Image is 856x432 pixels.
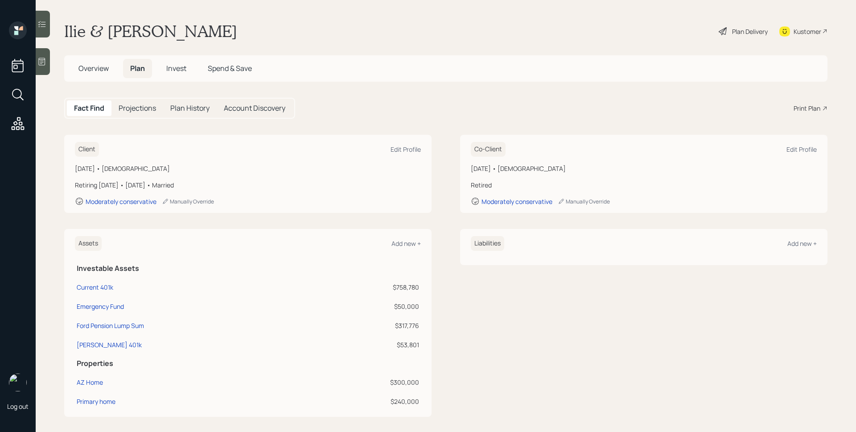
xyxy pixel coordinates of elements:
div: Retired [471,180,817,190]
div: Edit Profile [391,145,421,154]
h6: Co-Client [471,142,506,157]
div: [DATE] • [DEMOGRAPHIC_DATA] [471,164,817,173]
div: Moderately conservative [86,197,156,206]
div: Add new + [391,239,421,248]
div: Retiring [DATE] • [DATE] • Married [75,180,421,190]
div: Edit Profile [786,145,817,154]
div: Primary home [77,397,115,406]
div: [DATE] • [DEMOGRAPHIC_DATA] [75,164,421,173]
h5: Plan History [170,104,210,112]
span: Overview [78,63,109,73]
h5: Account Discovery [224,104,285,112]
h5: Investable Assets [77,264,419,273]
div: Moderately conservative [481,197,552,206]
div: Log out [7,402,29,411]
div: Emergency Fund [77,302,124,311]
span: Invest [166,63,186,73]
div: Print Plan [794,104,820,113]
div: Manually Override [558,198,610,205]
h6: Liabilities [471,236,504,251]
div: $317,776 [314,321,419,330]
h6: Assets [75,236,102,251]
div: AZ Home [77,378,103,387]
div: $50,000 [314,302,419,311]
div: Plan Delivery [732,27,768,36]
h5: Properties [77,359,419,368]
div: Ford Pension Lump Sum [77,321,144,330]
span: Spend & Save [208,63,252,73]
img: james-distasi-headshot.png [9,374,27,391]
div: Kustomer [794,27,821,36]
div: $240,000 [314,397,419,406]
div: [PERSON_NAME] 401k [77,340,142,349]
span: Plan [130,63,145,73]
div: $53,801 [314,340,419,349]
h1: Ilie & [PERSON_NAME] [64,21,237,41]
h5: Fact Find [74,104,104,112]
div: Manually Override [162,198,214,205]
div: $300,000 [314,378,419,387]
h5: Projections [119,104,156,112]
h6: Client [75,142,99,157]
div: Current 401k [77,282,113,292]
div: Add new + [787,239,817,248]
div: $758,780 [314,282,419,292]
